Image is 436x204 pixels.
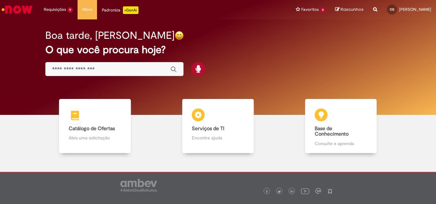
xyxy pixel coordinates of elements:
img: logo_footer_twitter.png [278,190,281,193]
span: 2 [320,7,326,13]
span: Favoritos [301,6,319,13]
p: Encontre ajuda [192,135,244,141]
span: [PERSON_NAME] [399,7,431,12]
span: More [82,6,92,13]
img: logo_footer_linkedin.png [290,190,294,193]
span: Requisições [44,6,66,13]
a: Base de Conhecimento Consulte e aprenda [280,99,402,153]
b: Serviços de TI [192,125,224,132]
img: happy-face.png [175,31,184,40]
a: Serviços de TI Encontre ajuda [156,99,279,153]
img: logo_footer_workplace.png [315,188,321,194]
div: Padroniza [102,6,139,14]
h2: O que você procura hoje? [45,44,391,55]
a: Catálogo de Ofertas Abra uma solicitação [34,99,156,153]
img: logo_footer_facebook.png [265,190,268,193]
span: Rascunhos [341,6,364,12]
p: Abra uma solicitação [69,135,121,141]
b: Base de Conhecimento [315,125,349,137]
span: 9 [67,7,73,13]
h2: Boa tarde, [PERSON_NAME] [45,30,175,41]
p: Consulte e aprenda [315,140,367,147]
span: CG [390,7,394,11]
img: logo_footer_naosei.png [327,188,333,194]
p: +GenAi [123,6,139,14]
img: ServiceNow [1,3,34,16]
a: Rascunhos [335,7,364,13]
b: Catálogo de Ofertas [69,125,115,132]
img: logo_footer_youtube.png [301,187,309,195]
img: logo_footer_ambev_rotulo_gray.png [120,179,157,192]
